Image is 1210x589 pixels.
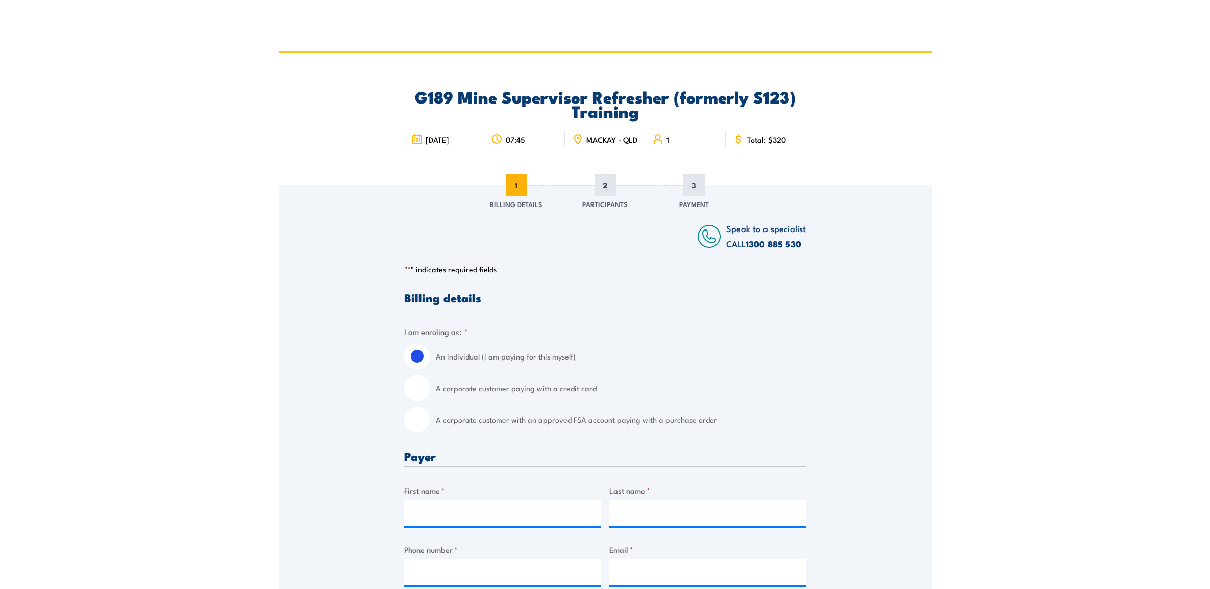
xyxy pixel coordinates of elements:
[404,89,806,118] h2: G189 Mine Supervisor Refresher (formerly S123) Training
[746,237,801,250] a: 1300 885 530
[609,484,806,496] label: Last name
[490,199,542,209] span: Billing Details
[404,544,601,555] label: Phone number
[404,450,806,462] h3: Payer
[679,199,709,209] span: Payment
[436,375,806,401] label: A corporate customer paying with a credit card
[404,292,806,303] h3: Billing details
[747,135,786,144] span: Total: $320
[404,484,601,496] label: First name
[404,264,806,274] p: " " indicates required fields
[436,344,806,369] label: An individual (I am paying for this myself)
[609,544,806,555] label: Email
[506,174,527,196] span: 1
[582,199,628,209] span: Participants
[436,407,806,432] label: A corporate customer with an approved FSA account paying with a purchase order
[595,174,616,196] span: 2
[586,135,637,144] span: MACKAY - QLD
[683,174,705,196] span: 3
[506,135,525,144] span: 07:45
[426,135,449,144] span: [DATE]
[666,135,669,144] span: 1
[726,222,806,250] span: Speak to a specialist CALL
[404,326,468,338] legend: I am enroling as:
